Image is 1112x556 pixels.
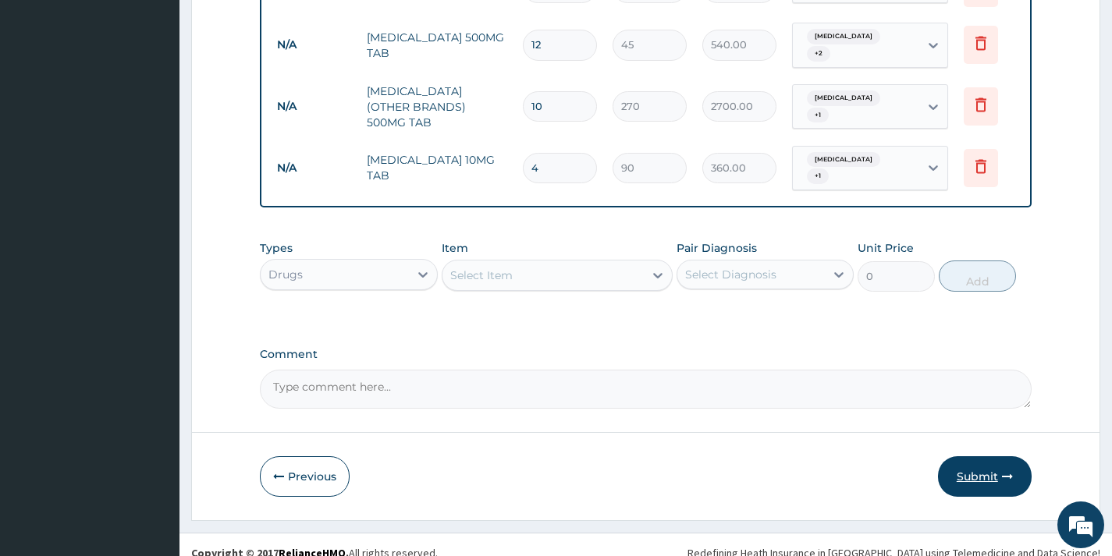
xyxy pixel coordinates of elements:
[442,240,468,256] label: Item
[8,381,297,436] textarea: Type your message and hit 'Enter'
[269,30,359,59] td: N/A
[91,174,215,331] span: We're online!
[359,76,515,138] td: [MEDICAL_DATA] (OTHER BRANDS) 500MG TAB
[269,92,359,121] td: N/A
[359,144,515,191] td: [MEDICAL_DATA] 10MG TAB
[685,267,776,282] div: Select Diagnosis
[359,22,515,69] td: [MEDICAL_DATA] 500MG TAB
[677,240,757,256] label: Pair Diagnosis
[807,29,880,44] span: [MEDICAL_DATA]
[807,168,829,184] span: + 1
[269,154,359,182] td: N/A
[807,108,829,123] span: + 1
[260,242,293,255] label: Types
[939,260,1016,292] button: Add
[807,152,880,168] span: [MEDICAL_DATA]
[268,267,303,282] div: Drugs
[81,87,262,108] div: Chat with us now
[807,90,880,106] span: [MEDICAL_DATA]
[450,267,513,283] div: Select Item
[260,348,1032,361] label: Comment
[807,46,830,62] span: + 2
[858,240,914,256] label: Unit Price
[29,78,63,117] img: d_794563401_company_1708531726252_794563401
[938,456,1032,497] button: Submit
[260,456,350,497] button: Previous
[256,8,293,45] div: Minimize live chat window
